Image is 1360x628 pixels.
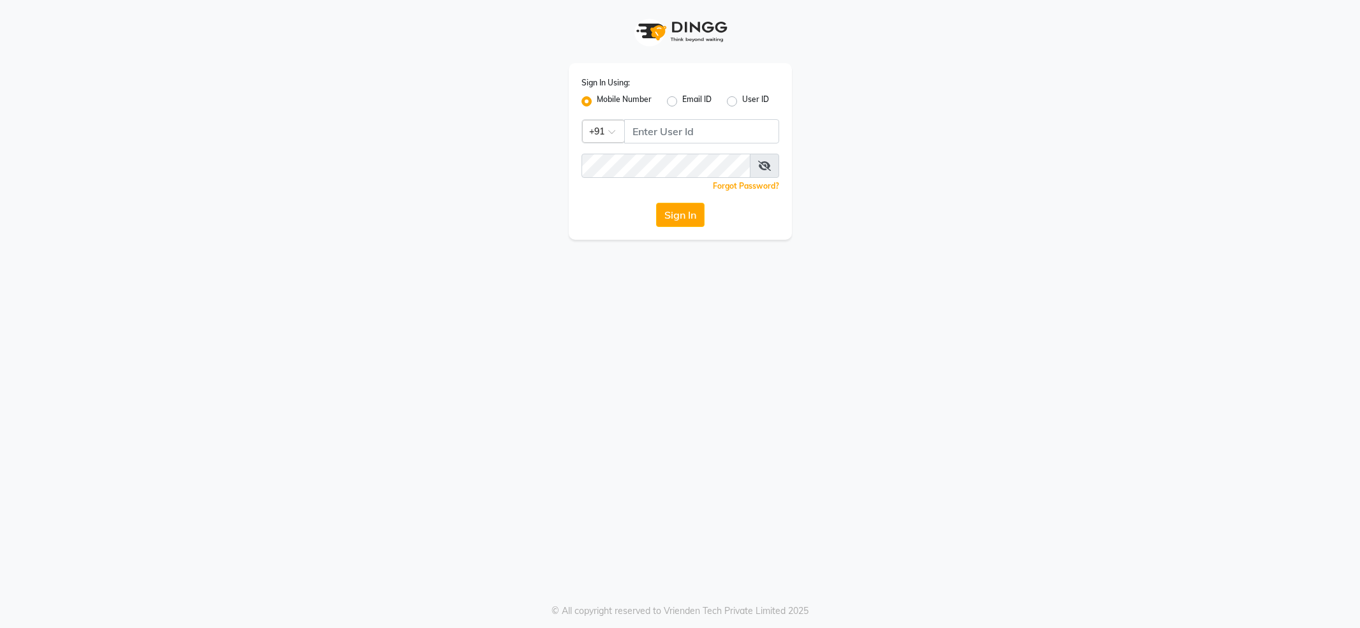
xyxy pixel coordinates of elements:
img: logo1.svg [629,13,731,50]
input: Username [624,119,779,143]
label: User ID [742,94,769,109]
label: Email ID [682,94,712,109]
input: Username [581,154,750,178]
label: Sign In Using: [581,77,630,89]
label: Mobile Number [597,94,652,109]
a: Forgot Password? [713,181,779,191]
button: Sign In [656,203,705,227]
